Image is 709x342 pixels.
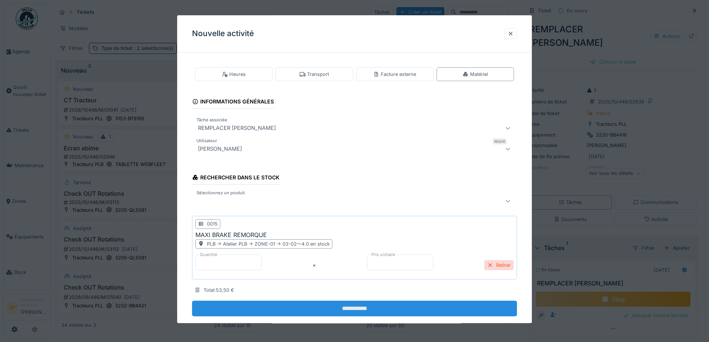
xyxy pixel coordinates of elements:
[222,71,246,78] div: Heures
[195,124,279,133] div: REMPLACER [PERSON_NAME]
[373,71,416,78] div: Facture externe
[493,139,507,145] div: Requis
[195,138,218,144] label: Utilisateur
[195,145,245,154] div: [PERSON_NAME]
[195,190,246,196] label: Sélectionnez un produit
[463,71,488,78] div: Matériel
[300,71,329,78] div: Transport
[370,252,397,258] label: Prix unitaire
[207,221,218,228] div: 0015
[192,96,274,109] div: Informations générales
[207,240,330,247] div: PLB -> Atelier PLB -> ZONE-01 -> 03-02 — 4.0 en stock
[195,230,267,239] div: MAXI BRAKE REMORQUE
[204,287,234,294] div: Total : 53,50 €
[198,252,219,258] label: Quantité
[484,261,514,271] div: Retirer
[192,29,254,38] h3: Nouvelle activité
[192,172,280,185] div: Rechercher dans le stock
[313,262,316,269] div: ×
[195,117,229,124] label: Tâche associée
